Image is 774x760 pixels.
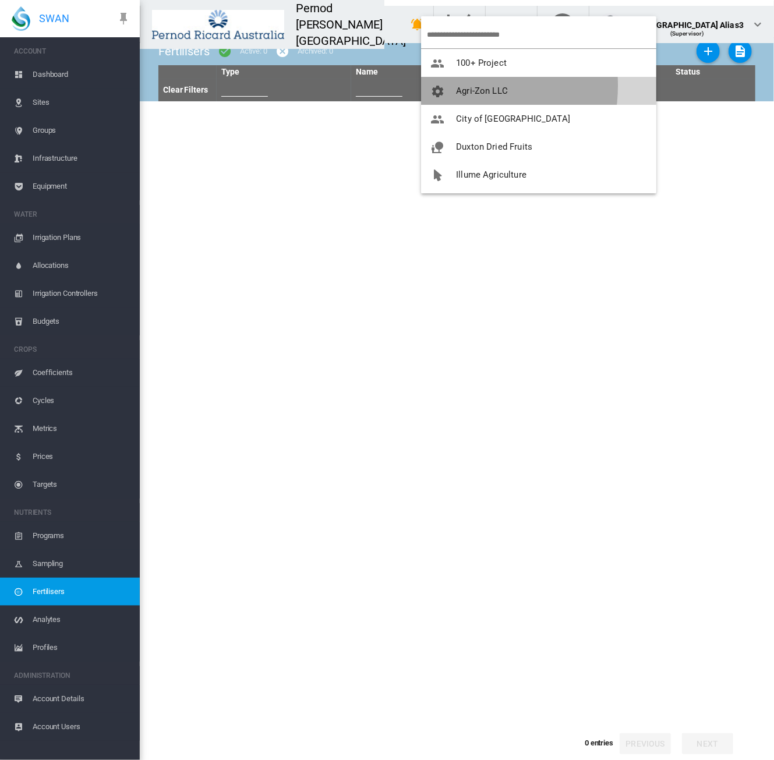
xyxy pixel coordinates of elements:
[456,86,508,96] span: Agri-Zon LLC
[456,58,507,68] span: 100+ Project
[456,114,570,124] span: City of [GEOGRAPHIC_DATA]
[456,142,532,152] span: Duxton Dried Fruits
[421,49,656,77] button: You have 'Supervisor' permissions to 100+ Project
[421,133,656,161] button: You have 'Agronomist' permissions to Duxton Dried Fruits
[421,161,656,189] button: You have 'Operator' permissions to Illume Agriculture
[430,168,444,182] md-icon: icon-cursor-default
[430,84,444,98] md-icon: icon-cog
[430,140,444,154] md-icon: icon-nature-people
[421,77,656,105] button: You have 'Admin' permissions to Agri-Zon LLC
[456,169,526,180] span: Illume Agriculture
[430,56,444,70] md-icon: icon-people
[430,112,444,126] md-icon: icon-people
[421,105,656,133] button: You have 'Supervisor' permissions to City of Bayswater
[421,189,656,217] button: You have 'Supervisor' permissions to Pernod Ricard - Barossa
